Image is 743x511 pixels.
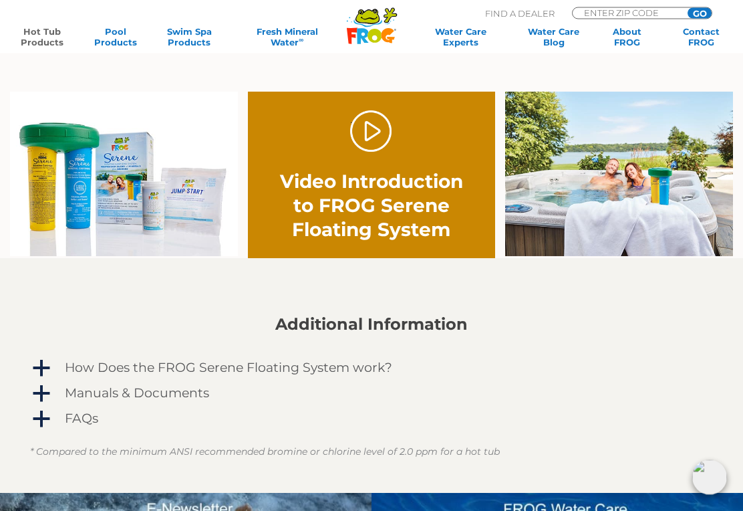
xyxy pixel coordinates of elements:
[31,359,51,379] span: a
[10,92,238,257] img: serene-family
[161,26,218,47] a: Swim SpaProducts
[65,387,209,401] h4: Manuals & Documents
[505,92,733,257] img: serene-floater-hottub
[485,7,555,19] p: Find A Dealer
[525,26,583,47] a: Water CareBlog
[31,410,51,430] span: a
[65,361,392,376] h4: How Does the FROG Serene Floating System work?
[413,26,508,47] a: Water CareExperts
[692,460,727,495] img: openIcon
[273,170,471,242] h2: Video Introduction to FROG Serene Floating System
[688,8,712,19] input: GO
[299,36,303,43] sup: ∞
[30,383,713,405] a: a Manuals & Documents
[672,26,730,47] a: ContactFROG
[583,8,673,17] input: Zip Code Form
[87,26,144,47] a: PoolProducts
[599,26,656,47] a: AboutFROG
[30,358,713,379] a: a How Does the FROG Serene Floating System work?
[350,111,392,153] a: Play Video
[30,446,500,458] em: * Compared to the minimum ANSI recommended bromine or chlorine level of 2.0 ppm for a hot tub
[13,26,71,47] a: Hot TubProducts
[30,409,713,430] a: a FAQs
[30,316,713,334] h2: Additional Information
[235,26,340,47] a: Fresh MineralWater∞
[65,412,98,427] h4: FAQs
[31,385,51,405] span: a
